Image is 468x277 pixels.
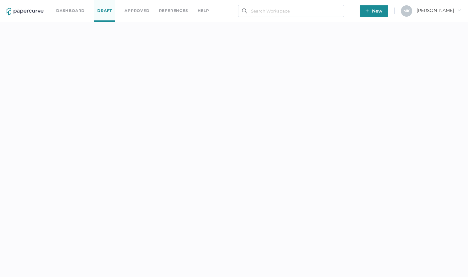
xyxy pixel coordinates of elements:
button: New [360,5,388,17]
a: Approved [125,7,149,14]
a: References [159,7,188,14]
div: help [198,7,209,14]
img: papercurve-logo-colour.7244d18c.svg [7,8,44,15]
span: M K [403,8,410,13]
img: plus-white.e19ec114.svg [365,9,369,13]
span: [PERSON_NAME] [417,8,461,13]
span: New [365,5,382,17]
a: Dashboard [56,7,85,14]
i: arrow_right [457,8,461,12]
input: Search Workspace [238,5,344,17]
img: search.bf03fe8b.svg [242,8,247,14]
